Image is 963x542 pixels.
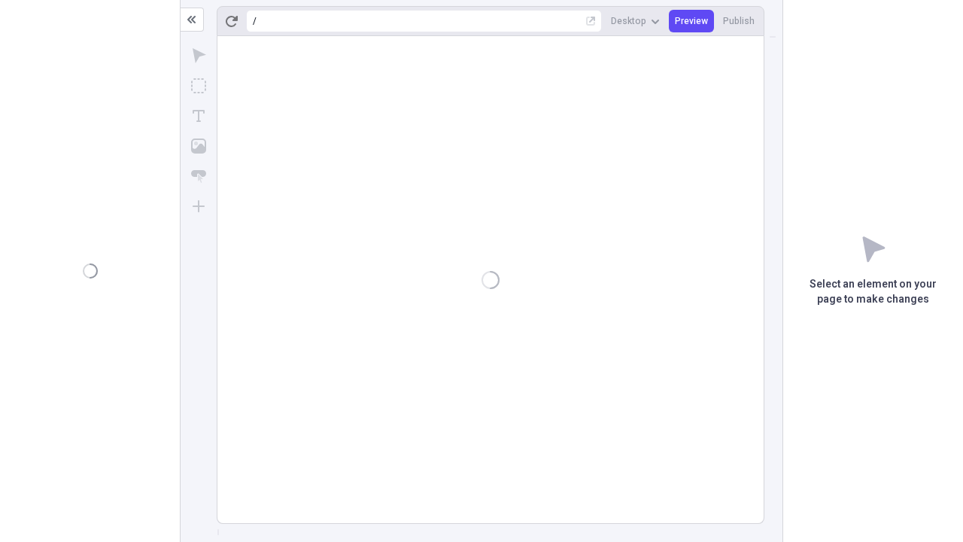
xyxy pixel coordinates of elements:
p: Select an element on your page to make changes [783,277,963,307]
span: Desktop [611,15,646,27]
span: Preview [675,15,708,27]
button: Image [185,132,212,160]
button: Button [185,163,212,190]
div: / [253,15,257,27]
button: Preview [669,10,714,32]
span: Publish [723,15,755,27]
button: Text [185,102,212,129]
button: Box [185,72,212,99]
button: Desktop [605,10,666,32]
button: Publish [717,10,761,32]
